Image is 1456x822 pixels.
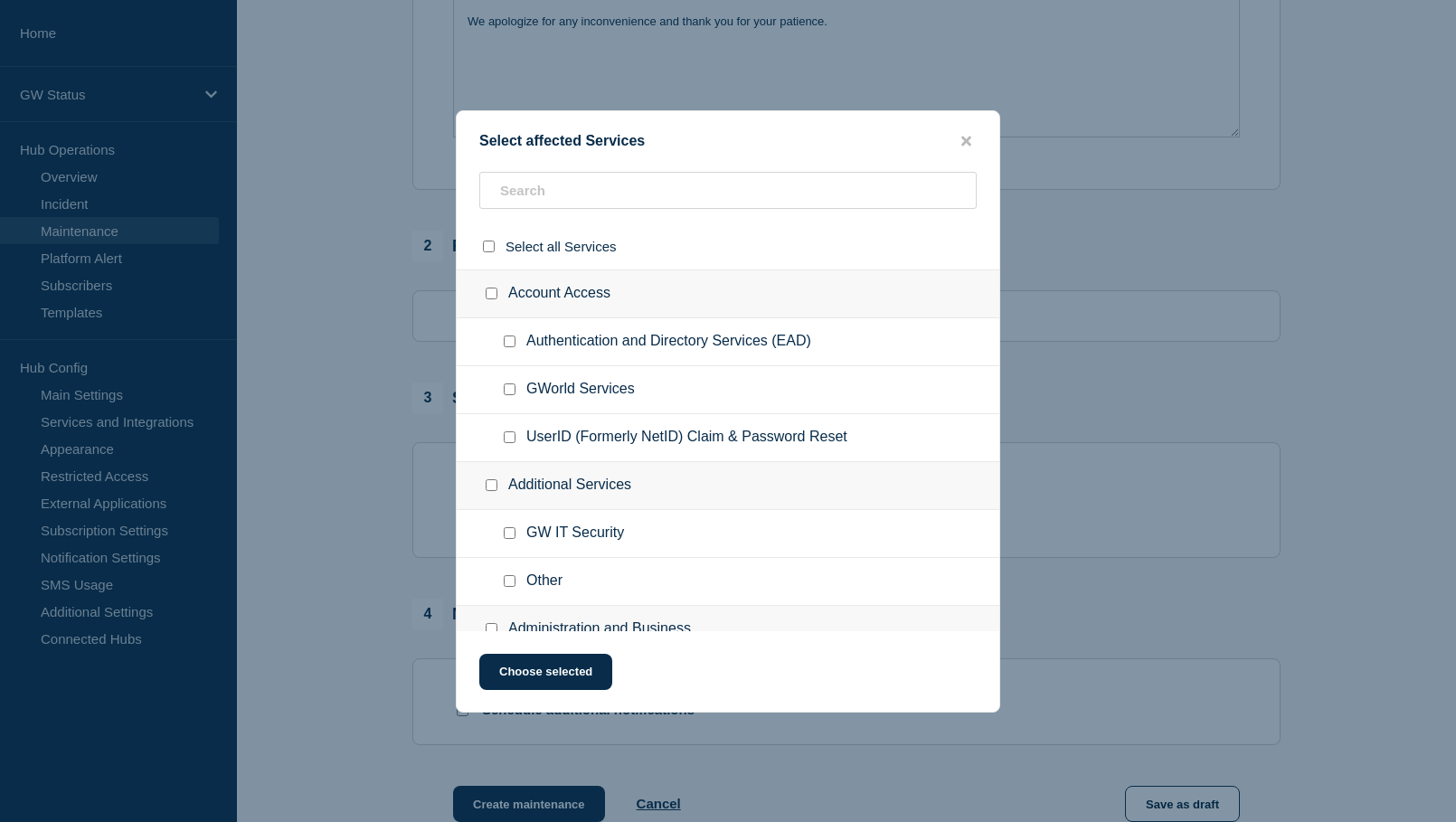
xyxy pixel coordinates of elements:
input: GW IT Security checkbox [504,527,515,539]
input: GWorld Services checkbox [504,383,515,395]
input: Administration and Business checkbox [486,623,497,635]
button: close button [956,133,977,150]
div: Account Access [457,269,999,318]
input: Additional Services checkbox [486,479,497,491]
span: Authentication and Directory Services (EAD) [526,333,811,351]
input: Account Access checkbox [486,288,497,299]
span: Select all Services [506,239,617,254]
button: Choose selected [479,654,612,690]
span: UserID (Formerly NetID) Claim & Password Reset [526,429,847,447]
div: Administration and Business [457,606,999,654]
input: UserID (Formerly NetID) Claim & Password Reset checkbox [504,431,515,443]
input: Authentication and Directory Services (EAD) checkbox [504,335,515,347]
input: Other checkbox [504,575,515,587]
div: Additional Services [457,462,999,510]
div: Select affected Services [457,133,999,150]
span: Other [526,572,563,591]
span: GW IT Security [526,524,624,543]
input: Search [479,172,977,209]
span: GWorld Services [526,381,635,399]
input: select all checkbox [483,241,495,252]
